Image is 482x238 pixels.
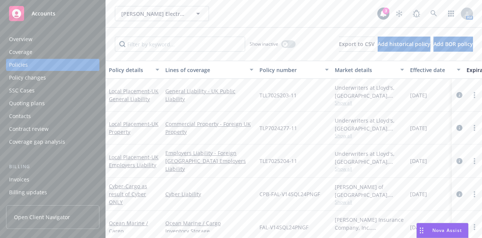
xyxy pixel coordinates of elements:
button: Add historical policy [378,37,430,52]
a: Stop snowing [392,6,407,21]
div: SSC Cases [9,84,35,97]
a: more [470,91,479,100]
a: Employers Liability - Foreign [GEOGRAPHIC_DATA] Employers Liability [165,149,253,173]
button: Lines of coverage [162,61,256,79]
a: more [470,223,479,232]
span: Show all [335,232,404,238]
span: - Cargo as result of Cyber ONLY [109,183,147,206]
div: Coverage gap analysis [9,136,65,148]
a: Local Placement [109,88,159,103]
input: Filter by keyword... [115,37,245,52]
span: Open Client Navigator [14,213,70,221]
a: more [470,123,479,132]
span: [DATE] [410,223,427,231]
div: Coverage [9,46,32,58]
div: Underwriters at Lloyd's, [GEOGRAPHIC_DATA], [PERSON_NAME] of [GEOGRAPHIC_DATA], Berkley Technolog... [335,150,404,166]
span: TLE7025204-11 [259,157,297,165]
a: Local Placement [109,154,159,169]
span: Show all [335,166,404,172]
div: Market details [335,66,396,74]
button: Nova Assist [416,223,468,238]
a: Ocean Marine / Cargo [109,220,148,235]
a: Billing updates [6,186,99,198]
span: CPB-FAL-V14SQL24PNGF [259,190,320,198]
div: Contacts [9,110,31,122]
a: Quoting plans [6,97,99,109]
a: Commercial Property - Foreign UK Property [165,120,253,136]
a: circleInformation [455,190,464,199]
a: General Liability - UK Public Liability [165,87,253,103]
button: Policy details [106,61,162,79]
div: Policies [9,59,28,71]
div: Overview [9,33,32,45]
div: Underwriters at Lloyd's, [GEOGRAPHIC_DATA], [PERSON_NAME] of [GEOGRAPHIC_DATA], Berkley Technolog... [335,117,404,132]
span: Add BOR policy [433,40,473,48]
a: Coverage [6,46,99,58]
a: Contract review [6,123,99,135]
button: Effective date [407,61,464,79]
div: Underwriters at Lloyd's, [GEOGRAPHIC_DATA], [PERSON_NAME] of [GEOGRAPHIC_DATA], Berkley Technolog... [335,84,404,100]
div: [PERSON_NAME] Insurance Company, Inc., [PERSON_NAME] Group, [PERSON_NAME] Cargo [335,216,404,232]
a: Invoices [6,174,99,186]
a: Accounts [6,3,99,24]
a: Cyber Liability [165,190,253,198]
a: circleInformation [455,91,464,100]
div: Invoices [9,174,29,186]
a: circleInformation [455,123,464,132]
span: Add historical policy [378,40,430,48]
div: Quoting plans [9,97,45,109]
a: Ocean Marine / Cargo [165,219,253,227]
a: SSC Cases [6,84,99,97]
span: Show inactive [250,41,278,47]
a: circleInformation [455,223,464,232]
span: FAL-V14SQL24PNGF [259,223,308,231]
a: Cyber [109,183,147,206]
span: [DATE] [410,91,427,99]
div: Lines of coverage [165,66,245,74]
span: Show all [335,132,404,139]
div: Policy details [109,66,151,74]
button: Market details [332,61,407,79]
a: Local Placement [109,120,159,135]
a: Search [426,6,441,21]
div: 3 [383,8,389,14]
span: Accounts [32,11,55,17]
a: more [470,190,479,199]
span: TLP7024277-11 [259,124,297,132]
div: Drag to move [417,223,426,238]
a: Switch app [444,6,459,21]
a: Policies [6,59,99,71]
div: Policy changes [9,72,46,84]
a: Overview [6,33,99,45]
a: Contacts [6,110,99,122]
span: [DATE] [410,157,427,165]
a: Coverage gap analysis [6,136,99,148]
span: Show all [335,199,404,205]
div: Billing [6,163,99,170]
a: more [470,157,479,166]
button: Add BOR policy [433,37,473,52]
button: [PERSON_NAME] Electronics, Inc. [115,6,209,21]
a: Inventory Storage [165,227,253,235]
div: Effective date [410,66,452,74]
div: Contract review [9,123,49,135]
button: Policy number [256,61,332,79]
span: Show all [335,100,404,106]
div: Policy number [259,66,320,74]
a: Report a Bug [409,6,424,21]
span: - UK Employers Liability [109,154,159,169]
a: circleInformation [455,157,464,166]
div: [PERSON_NAME] of [GEOGRAPHIC_DATA], [PERSON_NAME] Cargo [335,183,404,199]
span: [DATE] [410,190,427,198]
a: Policy changes [6,72,99,84]
span: [DATE] [410,124,427,132]
span: Nova Assist [432,227,462,233]
span: TLL7025203-11 [259,91,297,99]
span: Export to CSV [339,40,375,48]
button: Export to CSV [339,37,375,52]
span: [PERSON_NAME] Electronics, Inc. [121,10,186,18]
div: Billing updates [9,186,47,198]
